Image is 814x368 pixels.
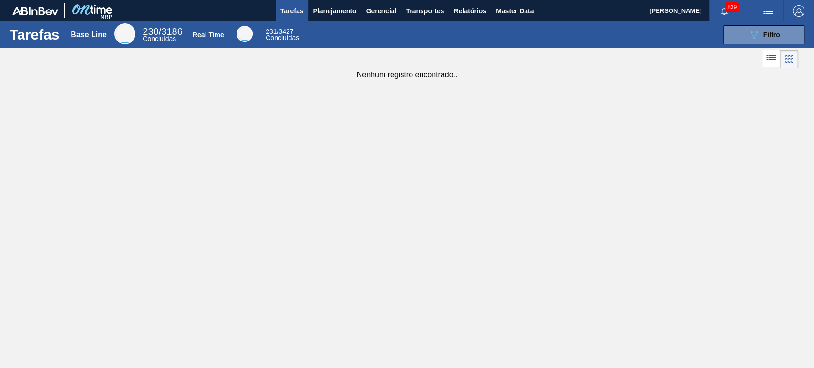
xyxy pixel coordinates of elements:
span: Planejamento [313,5,356,17]
span: Concluídas [143,35,176,42]
span: Filtro [763,31,780,39]
span: Relatórios [453,5,486,17]
div: Visão em Lista [762,50,780,68]
button: Notificações [709,4,740,18]
img: TNhmsLtSVTkK8tSr43FrP2fwEKptu5GPRR3wAAAABJRU5ErkJggg== [12,7,58,15]
span: Gerencial [366,5,397,17]
div: Base Line [143,28,182,42]
div: Real Time [193,31,224,39]
span: Master Data [496,5,534,17]
img: userActions [762,5,774,17]
div: Real Time [266,29,299,41]
div: Base Line [114,23,135,44]
div: Real Time [237,26,253,42]
span: 230 [143,26,158,37]
img: Logout [793,5,804,17]
span: / 3186 [143,26,182,37]
span: / 3427 [266,28,293,35]
span: Concluídas [266,34,299,41]
span: Tarefas [280,5,304,17]
span: 839 [725,2,739,12]
span: 231 [266,28,277,35]
div: Visão em Cards [780,50,798,68]
div: Base Line [71,31,107,39]
h1: Tarefas [10,29,60,40]
span: Transportes [406,5,444,17]
button: Filtro [723,25,804,44]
